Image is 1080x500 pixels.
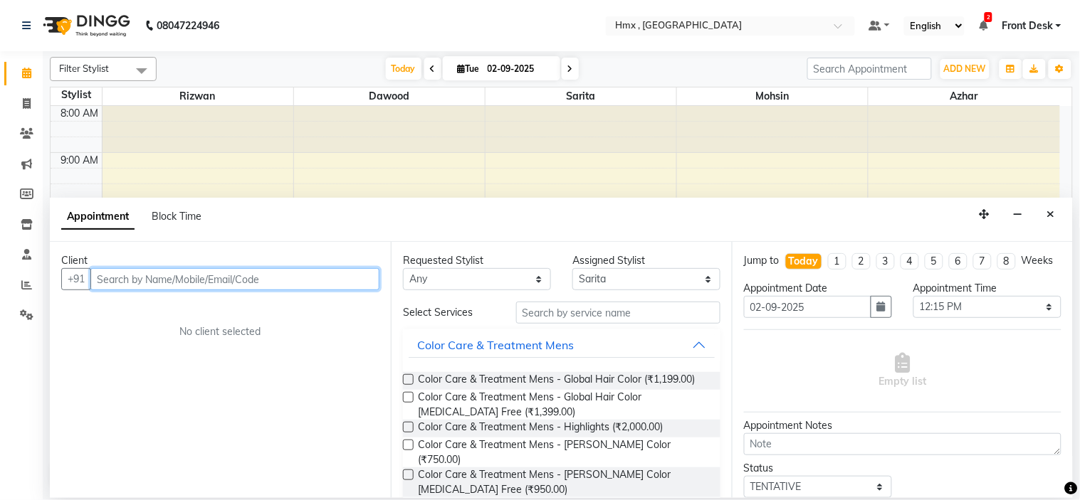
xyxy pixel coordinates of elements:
span: Today [386,58,421,80]
span: Tue [454,63,483,74]
button: ADD NEW [940,59,990,79]
input: 2025-09-02 [483,58,555,80]
button: Close [1041,203,1061,225]
div: Appointment Notes [744,418,1061,433]
div: Color Care & Treatment Mens [417,336,574,353]
div: Today [789,254,819,269]
li: 6 [949,253,968,270]
div: Requested Stylist [403,253,551,268]
span: Front Desk [1002,18,1053,33]
a: 2 [979,19,987,32]
span: Color Care & Treatment Mens - Global Hair Color (₹1,199.00) [418,372,695,390]
span: Appointment [61,204,135,230]
span: Rizwan [103,87,293,105]
div: Weeks [1022,253,1054,268]
div: Stylist [51,87,102,102]
span: Filter Stylist [59,63,109,74]
span: Dawood [294,87,485,105]
span: Azhar [869,87,1060,105]
li: 3 [876,253,895,270]
div: 9:00 AM [58,153,102,168]
span: Block Time [152,210,201,223]
li: 2 [852,253,871,270]
div: No client selected [95,324,345,339]
span: Sarita [486,87,676,105]
span: Color Care & Treatment Mens - [PERSON_NAME] Color (₹750.00) [418,437,709,467]
span: 2 [985,12,992,22]
li: 5 [925,253,943,270]
span: Empty list [879,353,927,389]
div: Appointment Date [744,281,892,296]
div: Client [61,253,379,268]
b: 08047224946 [157,6,219,46]
input: Search by Name/Mobile/Email/Code [90,268,379,290]
div: Select Services [392,305,505,320]
div: Status [744,461,892,476]
div: Assigned Stylist [572,253,720,268]
img: logo [36,6,134,46]
input: Search Appointment [807,58,932,80]
input: Search by service name [516,302,720,324]
li: 7 [973,253,992,270]
div: 8:00 AM [58,106,102,121]
li: 4 [901,253,919,270]
li: 8 [997,253,1016,270]
li: 1 [828,253,846,270]
button: Color Care & Treatment Mens [409,332,715,358]
span: Mohsin [677,87,868,105]
input: yyyy-mm-dd [744,296,871,318]
span: Color Care & Treatment Mens - Highlights (₹2,000.00) [418,420,663,437]
div: Jump to [744,253,780,268]
span: Color Care & Treatment Mens - [PERSON_NAME] Color [MEDICAL_DATA] Free (₹950.00) [418,467,709,497]
div: Appointment Time [913,281,1061,296]
span: Color Care & Treatment Mens - Global Hair Color [MEDICAL_DATA] Free (₹1,399.00) [418,390,709,420]
span: ADD NEW [944,63,986,74]
button: +91 [61,268,91,290]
